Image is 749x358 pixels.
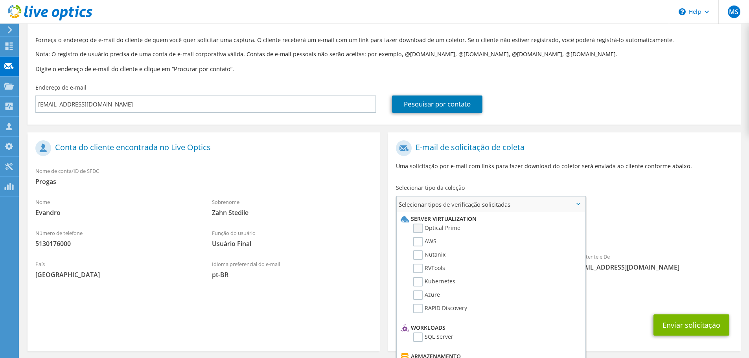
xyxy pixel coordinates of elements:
div: Número de telefone [28,225,204,252]
span: [EMAIL_ADDRESS][DOMAIN_NAME] [572,263,733,272]
span: pt-BR [212,270,373,279]
h3: Digite o endereço de e-mail do cliente e clique em “Procurar por contato”. [35,64,733,73]
div: Remetente e De [565,248,741,275]
div: Coleções solicitadas [388,215,741,244]
label: SQL Server [413,332,453,342]
span: Zahn Stedile [212,208,373,217]
span: Selecionar tipos de verificação solicitadas [397,196,585,212]
div: País [28,256,204,283]
span: MS [728,6,740,18]
label: Azure [413,290,440,300]
label: Endereço de e-mail [35,84,86,92]
label: Nutanix [413,250,445,260]
li: Workloads [399,323,581,332]
div: Sobrenome [204,194,381,221]
div: Função do usuário [204,225,381,252]
span: 5130176000 [35,239,196,248]
span: Evandro [35,208,196,217]
h1: E-mail de solicitação de coleta [396,140,729,156]
div: Nome de conta/ID de SFDC [28,163,380,190]
div: Nome [28,194,204,221]
label: Selecionar tipo da coleção [396,184,465,192]
span: Usuário Final [212,239,373,248]
div: Idioma preferencial do e-mail [204,256,381,283]
label: AWS [413,237,436,246]
div: CC e Responder para [388,279,741,307]
label: RVTools [413,264,445,273]
span: [GEOGRAPHIC_DATA] [35,270,196,279]
span: Progas [35,177,372,186]
li: Server Virtualization [399,214,581,224]
div: Para [388,248,565,275]
h1: Conta do cliente encontrada no Live Optics [35,140,368,156]
button: Enviar solicitação [653,314,729,336]
label: Kubernetes [413,277,455,286]
label: RAPID Discovery [413,304,467,313]
p: Nota: O registro de usuário precisa de uma conta de e-mail corporativa válida. Contas de e-mail p... [35,50,733,59]
label: Optical Prime [413,224,460,233]
svg: \n [679,8,686,15]
p: Forneça o endereço de e-mail do cliente de quem você quer solicitar uma captura. O cliente recebe... [35,36,733,44]
p: Uma solicitação por e-mail com links para fazer download do coletor será enviada ao cliente confo... [396,162,733,171]
a: Pesquisar por contato [392,95,482,113]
